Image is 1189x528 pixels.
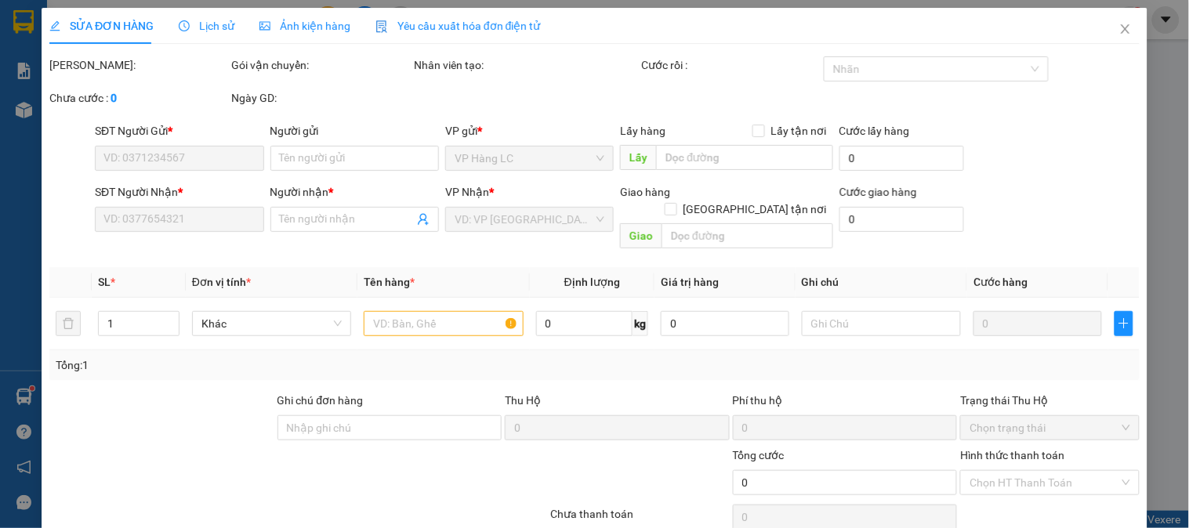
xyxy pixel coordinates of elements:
span: clock-circle [179,20,190,31]
span: Ảnh kiện hàng [259,20,350,32]
div: Gói vận chuyển: [232,56,411,74]
span: Cước hàng [973,276,1028,288]
input: Dọc đường [657,145,833,170]
div: Cước rồi : [642,56,821,74]
input: Cước lấy hàng [839,146,965,171]
div: SĐT Người Gửi [95,122,263,139]
span: close [1119,23,1132,35]
span: Định lượng [564,276,620,288]
span: Lấy hàng [621,125,666,137]
span: Khác [201,312,342,335]
img: icon [375,20,388,33]
span: Giá trị hàng [661,276,719,288]
span: Giao hàng [621,186,671,198]
img: logo.jpg [9,13,87,91]
span: Thu Hộ [505,394,541,407]
div: Chưa cước : [49,89,228,107]
button: plus [1115,311,1133,336]
label: Cước giao hàng [839,186,917,198]
label: Ghi chú đơn hàng [277,394,364,407]
span: Lịch sử [179,20,234,32]
span: Lấy [621,145,657,170]
input: Cước giao hàng [839,207,965,232]
b: Sao Việt [95,37,191,63]
span: Giao [621,223,662,248]
span: Tổng cước [733,449,785,461]
b: 0 [111,92,117,104]
div: Người nhận [270,183,439,201]
div: Ngày GD: [232,89,411,107]
label: Hình thức thanh toán [960,449,1064,461]
span: SỬA ĐƠN HÀNG [49,20,154,32]
span: SL [98,276,111,288]
span: VP Hàng LC [455,146,604,170]
div: Tổng: 1 [56,356,460,374]
div: Nhân viên tạo: [414,56,639,74]
div: [PERSON_NAME]: [49,56,228,74]
h2: QK2FNA14 [9,91,126,117]
span: picture [259,20,270,31]
span: Yêu cầu xuất hóa đơn điện tử [375,20,541,32]
div: Phí thu hộ [733,392,958,415]
button: delete [56,311,81,336]
button: Close [1104,8,1147,52]
input: Dọc đường [662,223,833,248]
span: Chọn trạng thái [970,416,1129,439]
div: SĐT Người Nhận [95,183,263,201]
input: VD: Bàn, Ghế [364,311,523,336]
span: VP Nhận [445,186,489,198]
span: [GEOGRAPHIC_DATA] tận nơi [677,201,833,218]
h2: VP Nhận: VP 7 [PERSON_NAME] [82,91,379,190]
span: plus [1115,317,1133,330]
th: Ghi chú [796,267,967,298]
span: Đơn vị tính [192,276,251,288]
label: Cước lấy hàng [839,125,910,137]
b: [DOMAIN_NAME] [209,13,379,38]
span: Lấy tận nơi [765,122,833,139]
span: kg [633,311,648,336]
div: Người gửi [270,122,439,139]
div: VP gửi [445,122,614,139]
span: user-add [417,213,430,226]
input: Ghi chú đơn hàng [277,415,502,440]
div: Trạng thái Thu Hộ [960,392,1139,409]
span: Tên hàng [364,276,415,288]
input: Ghi Chú [802,311,961,336]
span: edit [49,20,60,31]
input: 0 [973,311,1102,336]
